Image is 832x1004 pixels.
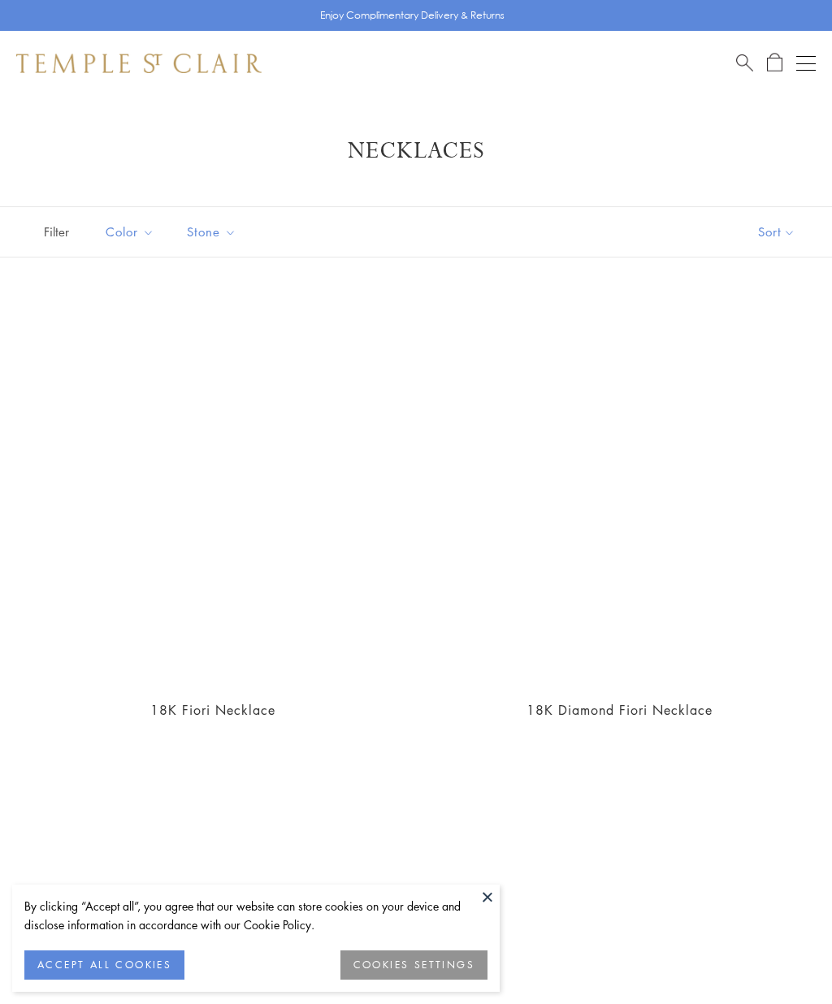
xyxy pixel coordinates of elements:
[426,298,812,685] a: N31810-FIORI
[24,897,487,934] div: By clicking “Accept all”, you agree that our website can store cookies on your device and disclos...
[179,222,249,242] span: Stone
[41,136,791,166] h1: Necklaces
[16,54,262,73] img: Temple St. Clair
[526,701,713,719] a: 18K Diamond Fiori Necklace
[736,53,753,73] a: Search
[93,214,167,250] button: Color
[175,214,249,250] button: Stone
[767,53,782,73] a: Open Shopping Bag
[751,928,816,988] iframe: Gorgias live chat messenger
[24,950,184,980] button: ACCEPT ALL COOKIES
[320,7,505,24] p: Enjoy Complimentary Delivery & Returns
[150,701,275,719] a: 18K Fiori Necklace
[19,298,406,685] a: 18K Fiori Necklace
[721,207,832,257] button: Show sort by
[97,222,167,242] span: Color
[340,950,487,980] button: COOKIES SETTINGS
[796,54,816,73] button: Open navigation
